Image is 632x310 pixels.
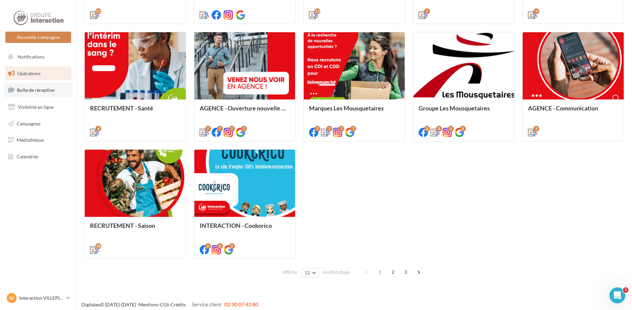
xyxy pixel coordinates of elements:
div: 2 [533,126,539,132]
a: Médiathèque [4,133,72,147]
a: Crédits [170,302,186,307]
div: 7 [338,126,344,132]
div: 13 [95,8,101,14]
div: 7 [205,126,211,132]
div: Groupe Les Mousquetaires [419,105,509,118]
p: Interaction VILLEPINTE [19,295,63,301]
div: 2 [205,243,211,249]
span: 2 [623,287,628,293]
span: 3 [400,267,411,277]
a: CGS [160,302,169,307]
div: 2 [229,243,235,249]
span: IV [9,295,14,301]
div: 7 [314,126,320,132]
div: 7 [217,126,223,132]
div: INTERACTION - Cookorico [200,222,290,235]
span: 2 [387,267,398,277]
div: AGENCE - Communication [528,105,618,118]
span: 1 [374,267,385,277]
div: 3 [436,126,442,132]
span: Service client [192,301,222,307]
div: 13 [314,8,320,14]
div: 7 [241,126,247,132]
button: Notifications [4,50,70,64]
span: Notifications [18,54,45,60]
span: 02 30 07 43 80 [224,301,258,307]
div: 7 [424,8,430,14]
span: Afficher [283,269,298,275]
div: 3 [460,126,466,132]
a: Mentions [139,302,158,307]
div: 3 [424,126,430,132]
a: Boîte de réception [4,83,72,97]
div: 3 [448,126,454,132]
div: 6 [95,126,101,132]
div: 7 [350,126,356,132]
div: AGENCE - Ouverture nouvelle agence [200,105,290,118]
span: résultats/page [322,269,350,275]
a: Calendrier [4,150,72,164]
span: Calendrier [17,154,39,159]
span: Campagnes [17,120,41,126]
span: Visibilité en ligne [18,104,53,110]
span: Opérations [17,71,41,76]
a: IV Interaction VILLEPINTE [5,292,71,304]
button: 12 [302,268,319,277]
div: 7 [229,126,235,132]
iframe: Intercom live chat [609,287,625,303]
div: 18 [95,243,101,249]
div: Marques Les Mousquetaires [309,105,399,118]
a: Opérations [4,67,72,80]
a: Campagnes [4,117,72,131]
a: Digitaleo [81,302,100,307]
span: © [DATE]-[DATE] - - - [81,302,258,307]
a: Visibilité en ligne [4,100,72,114]
div: RECRUTEMENT - Santé [90,105,180,118]
span: Médiathèque [17,137,44,143]
div: 2 [217,243,223,249]
button: Nouvelle campagne [5,32,71,43]
div: RECRUTEMENT - Saison [90,222,180,235]
span: 12 [305,270,310,275]
div: 7 [326,126,332,132]
span: Boîte de réception [17,87,55,93]
div: 9 [533,8,539,14]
